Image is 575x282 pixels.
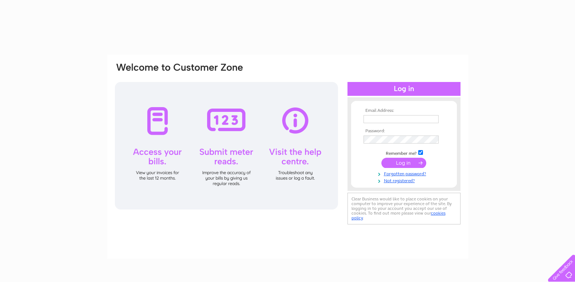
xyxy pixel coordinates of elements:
th: Email Address: [362,108,446,113]
a: cookies policy [351,211,446,220]
a: Forgotten password? [364,170,446,177]
input: Submit [381,158,426,168]
div: Clear Business would like to place cookies on your computer to improve your experience of the sit... [347,193,461,224]
td: Remember me? [362,149,446,156]
a: Not registered? [364,177,446,184]
th: Password: [362,129,446,134]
